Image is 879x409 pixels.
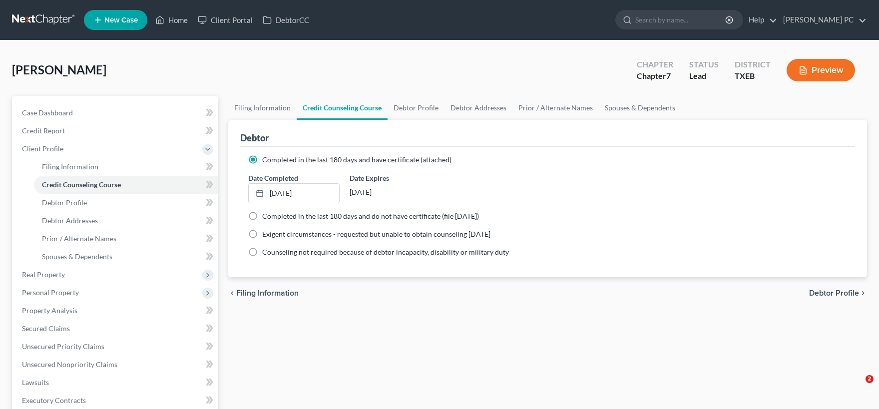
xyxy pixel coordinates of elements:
div: Debtor [240,132,269,144]
span: Exigent circumstances - requested but unable to obtain counseling [DATE] [262,230,490,238]
div: TXEB [735,70,771,82]
button: chevron_left Filing Information [228,289,299,297]
a: Lawsuits [14,374,218,392]
a: Help [744,11,777,29]
span: Completed in the last 180 days and have certificate (attached) [262,155,451,164]
a: Client Portal [193,11,258,29]
a: Credit Counseling Course [297,96,388,120]
span: Credit Report [22,126,65,135]
span: Debtor Profile [809,289,859,297]
a: Debtor Profile [34,194,218,212]
label: Date Expires [350,173,441,183]
span: Personal Property [22,288,79,297]
label: Date Completed [248,173,298,183]
span: Counseling not required because of debtor incapacity, disability or military duty [262,248,509,256]
a: Prior / Alternate Names [512,96,599,120]
a: Credit Counseling Course [34,176,218,194]
span: Client Profile [22,144,63,153]
div: [DATE] [350,183,441,201]
span: Property Analysis [22,306,77,315]
span: New Case [104,16,138,24]
span: Prior / Alternate Names [42,234,116,243]
a: Prior / Alternate Names [34,230,218,248]
a: Credit Report [14,122,218,140]
span: Lawsuits [22,378,49,387]
iframe: Intercom live chat [845,375,869,399]
span: Real Property [22,270,65,279]
span: Secured Claims [22,324,70,333]
div: Chapter [637,70,673,82]
i: chevron_right [859,289,867,297]
a: Unsecured Nonpriority Claims [14,356,218,374]
a: Case Dashboard [14,104,218,122]
span: Credit Counseling Course [42,180,121,189]
a: Debtor Profile [388,96,444,120]
a: Spouses & Dependents [599,96,681,120]
div: Chapter [637,59,673,70]
a: Filing Information [228,96,297,120]
a: Unsecured Priority Claims [14,338,218,356]
a: DebtorCC [258,11,314,29]
a: Filing Information [34,158,218,176]
span: 2 [866,375,874,383]
a: Debtor Addresses [444,96,512,120]
div: Status [689,59,719,70]
span: Debtor Addresses [42,216,98,225]
a: Debtor Addresses [34,212,218,230]
span: Spouses & Dependents [42,252,112,261]
a: Home [150,11,193,29]
span: Filing Information [42,162,98,171]
span: Debtor Profile [42,198,87,207]
a: Property Analysis [14,302,218,320]
div: Lead [689,70,719,82]
a: Spouses & Dependents [34,248,218,266]
span: Unsecured Nonpriority Claims [22,360,117,369]
i: chevron_left [228,289,236,297]
input: Search by name... [635,10,727,29]
span: Filing Information [236,289,299,297]
a: [PERSON_NAME] PC [778,11,867,29]
a: [DATE] [249,184,339,203]
span: Case Dashboard [22,108,73,117]
span: 7 [666,71,671,80]
span: Completed in the last 180 days and do not have certificate (file [DATE]) [262,212,479,220]
a: Secured Claims [14,320,218,338]
span: Executory Contracts [22,396,86,405]
button: Preview [787,59,855,81]
button: Debtor Profile chevron_right [809,289,867,297]
div: District [735,59,771,70]
span: Unsecured Priority Claims [22,342,104,351]
span: [PERSON_NAME] [12,62,106,77]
